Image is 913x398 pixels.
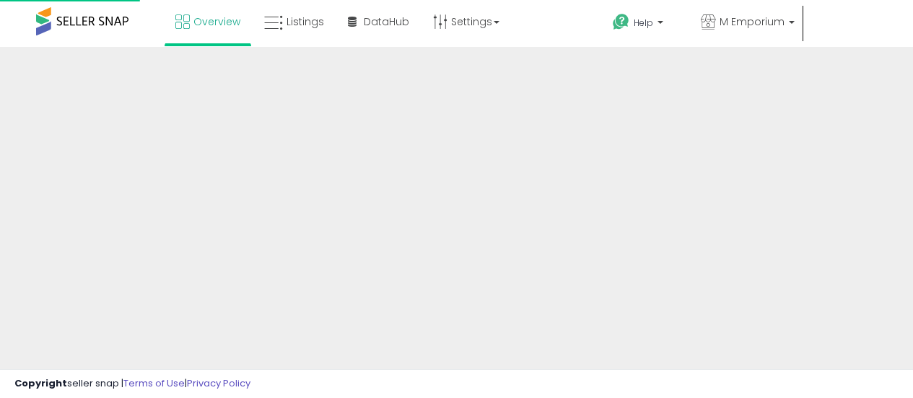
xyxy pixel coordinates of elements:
a: Terms of Use [123,376,185,390]
span: Overview [193,14,240,29]
span: M Emporium [720,14,785,29]
a: Privacy Policy [187,376,250,390]
a: Help [601,2,688,47]
span: Listings [287,14,324,29]
div: seller snap | | [14,377,250,391]
i: Get Help [612,13,630,31]
strong: Copyright [14,376,67,390]
span: DataHub [364,14,409,29]
span: Help [634,17,653,29]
